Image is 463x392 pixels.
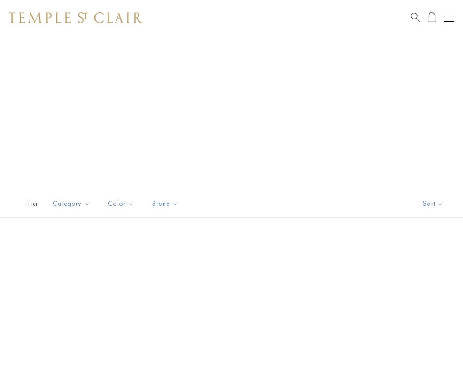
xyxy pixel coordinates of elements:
[146,194,185,214] button: Stone
[148,198,185,209] span: Stone
[9,12,142,23] img: Temple St. Clair
[428,12,436,23] a: Open Shopping Bag
[403,190,463,217] button: Show sort by
[49,198,97,209] span: Category
[101,194,141,214] button: Color
[444,12,454,23] button: Open navigation
[104,198,141,209] span: Color
[411,12,420,23] a: Search
[46,194,97,214] button: Category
